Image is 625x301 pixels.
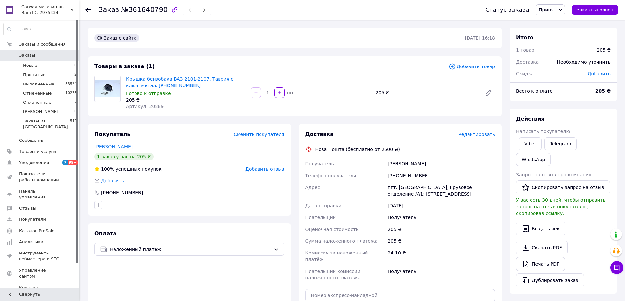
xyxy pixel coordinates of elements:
span: Готово к отправке [126,91,171,96]
img: Крышка бензобака ВАЗ 2101-2107, Таврия с ключ. метал. 2101-1103010-10 [95,80,120,97]
span: Оплаченные [23,100,51,105]
b: 205 ₴ [595,88,611,94]
span: Наложенный платеж [110,246,271,253]
span: 1 товар [516,47,534,53]
button: Выдать чек [516,222,565,235]
span: Сумма наложенного платежа [305,238,378,244]
span: Уведомления [19,160,49,166]
span: Телефон получателя [305,173,356,178]
button: Чат с покупателем [610,261,623,274]
span: 7 [62,160,68,165]
span: Всего к оплате [516,88,552,94]
a: Редактировать [482,86,495,99]
span: Новые [23,63,37,68]
span: Кошелек компании [19,285,61,296]
div: [DATE] [386,200,496,212]
span: Написать покупателю [516,129,570,134]
div: Заказ с сайта [94,34,139,42]
span: 542 [70,118,77,130]
span: Оценочная стоимость [305,227,359,232]
span: 99+ [68,160,78,165]
div: 205 ₴ [386,223,496,235]
input: Поиск [4,23,77,35]
span: Редактировать [458,132,495,137]
span: Покупатели [19,216,46,222]
span: 10275 [65,90,77,96]
div: [PERSON_NAME] [386,158,496,170]
div: Ваш ID: 2975334 [21,10,79,16]
span: Адрес [305,185,320,190]
span: Товары и услуги [19,149,56,155]
a: Печать PDF [516,257,565,271]
span: №361640790 [121,6,168,14]
span: Аналитика [19,239,43,245]
span: Сarway магазин автозапчастей [21,4,71,10]
div: успешных покупок [94,166,162,172]
span: Добавить [588,71,611,76]
span: Отмененные [23,90,52,96]
div: 205 ₴ [373,88,479,97]
span: Доставка [305,131,334,137]
span: Сменить покупателя [234,132,284,137]
span: Выполненные [23,81,54,87]
div: Получатель [386,265,496,284]
span: Панель управления [19,188,61,200]
a: [PERSON_NAME] [94,144,133,149]
span: Оплата [94,230,116,236]
a: Крышка бензобака ВАЗ 2101-2107, Таврия с ключ. метал. [PHONE_NUMBER] [126,76,233,88]
div: 205 ₴ [126,97,245,103]
span: 2 [74,72,77,78]
span: [PERSON_NAME] [23,109,58,115]
span: Получатель [305,161,334,166]
div: Вернуться назад [85,7,91,13]
span: Заказы из [GEOGRAPHIC_DATA] [23,118,70,130]
span: Скидка [516,71,534,76]
span: 53524 [65,81,77,87]
a: Telegram [544,137,576,150]
span: Каталог ProSale [19,228,54,234]
span: 100% [101,166,114,172]
span: Артикул: 20889 [126,104,164,109]
a: Скачать PDF [516,241,568,254]
div: 205 ₴ [386,235,496,247]
time: [DATE] 16:18 [465,35,495,41]
span: У вас есть 30 дней, чтобы отправить запрос на отзыв покупателю, скопировав ссылку. [516,198,606,216]
span: Запрос на отзыв про компанию [516,172,593,177]
span: Действия [516,116,545,122]
span: Заказы и сообщения [19,41,66,47]
span: Заказ выполнен [577,8,613,12]
span: Покупатель [94,131,130,137]
span: Принятые [23,72,46,78]
button: Скопировать запрос на отзыв [516,180,610,194]
div: Получатель [386,212,496,223]
span: Инструменты вебмастера и SEO [19,250,61,262]
span: Управление сайтом [19,267,61,279]
div: [PHONE_NUMBER] [100,189,144,196]
span: Заказ [98,6,119,14]
div: Нова Пошта (бесплатно от 2500 ₴) [314,146,402,153]
span: Плательщик [305,215,336,220]
div: пгт. [GEOGRAPHIC_DATA], Грузовое отделение №1: [STREET_ADDRESS] [386,181,496,200]
span: Плательщик комиссии наложенного платежа [305,269,361,280]
span: 0 [74,63,77,68]
div: [PHONE_NUMBER] [386,170,496,181]
a: Viber [519,137,542,150]
div: 205 ₴ [597,47,611,53]
div: шт. [285,89,296,96]
span: Доставка [516,59,539,65]
span: Заказы [19,52,35,58]
span: Показатели работы компании [19,171,61,183]
span: Итого [516,34,533,41]
span: 0 [74,109,77,115]
div: 24.10 ₴ [386,247,496,265]
a: WhatsApp [516,153,551,166]
span: Принят [539,7,556,12]
span: Добавить отзыв [245,166,284,172]
button: Заказ выполнен [572,5,618,15]
span: Товары в заказе (1) [94,63,155,69]
div: Необходимо уточнить [553,55,615,69]
div: Статус заказа [485,7,529,13]
div: 1 заказ у вас на 205 ₴ [94,153,154,160]
span: Дата отправки [305,203,342,208]
span: Сообщения [19,138,45,143]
